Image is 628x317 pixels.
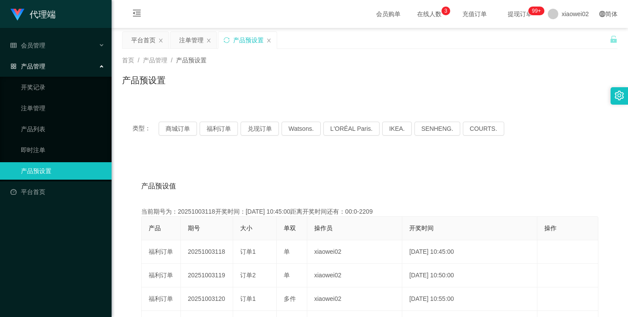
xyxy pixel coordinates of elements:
[131,32,156,48] div: 平台首页
[284,295,296,302] span: 多件
[284,272,290,279] span: 单
[284,225,296,232] span: 单双
[307,240,402,264] td: xiaowei02
[10,183,105,201] a: 图标: dashboard平台首页
[188,225,200,232] span: 期号
[323,122,380,136] button: L'ORÉAL Paris.
[503,11,536,17] span: 提现订单
[179,32,204,48] div: 注单管理
[599,11,605,17] i: 图标: global
[402,287,537,311] td: [DATE] 10:55:00
[402,264,537,287] td: [DATE] 10:50:00
[241,122,279,136] button: 兑现订单
[414,122,460,136] button: SENHENG.
[30,0,56,28] h1: 代理端
[149,225,161,232] span: 产品
[122,74,166,87] h1: 产品预设置
[132,122,159,136] span: 类型：
[441,7,450,15] sup: 3
[142,264,181,287] td: 福利订单
[240,272,256,279] span: 订单2
[181,264,233,287] td: 20251003119
[171,57,173,64] span: /
[142,240,181,264] td: 福利订单
[122,57,134,64] span: 首页
[529,7,544,15] sup: 1211
[382,122,412,136] button: IKEA.
[282,122,321,136] button: Watsons.
[284,248,290,255] span: 单
[159,122,197,136] button: 商城订单
[206,38,211,43] i: 图标: close
[409,225,434,232] span: 开奖时间
[544,225,557,232] span: 操作
[307,264,402,287] td: xiaowei02
[10,63,45,70] span: 产品管理
[402,240,537,264] td: [DATE] 10:45:00
[181,240,233,264] td: 20251003118
[200,122,238,136] button: 福利订单
[181,287,233,311] td: 20251003120
[141,181,176,191] span: 产品预设值
[21,162,105,180] a: 产品预设置
[158,38,163,43] i: 图标: close
[10,42,45,49] span: 会员管理
[142,287,181,311] td: 福利订单
[240,225,252,232] span: 大小
[21,78,105,96] a: 开奖记录
[143,57,167,64] span: 产品管理
[458,11,491,17] span: 充值订单
[224,37,230,43] i: 图标: sync
[240,295,256,302] span: 订单1
[307,287,402,311] td: xiaowei02
[141,207,598,216] div: 当前期号为：20251003118开奖时间：[DATE] 10:45:00距离开奖时间还有：00:0-2209
[21,120,105,138] a: 产品列表
[10,42,17,48] i: 图标: table
[10,10,56,17] a: 代理端
[444,7,447,15] p: 3
[240,248,256,255] span: 订单1
[10,9,24,21] img: logo.9652507e.png
[122,0,152,28] i: 图标: menu-fold
[266,38,272,43] i: 图标: close
[233,32,264,48] div: 产品预设置
[138,57,139,64] span: /
[21,99,105,117] a: 注单管理
[614,91,624,100] i: 图标: setting
[10,63,17,69] i: 图标: appstore-o
[21,141,105,159] a: 即时注单
[463,122,504,136] button: COURTS.
[413,11,446,17] span: 在线人数
[314,225,333,232] span: 操作员
[610,35,618,43] i: 图标: unlock
[176,57,207,64] span: 产品预设置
